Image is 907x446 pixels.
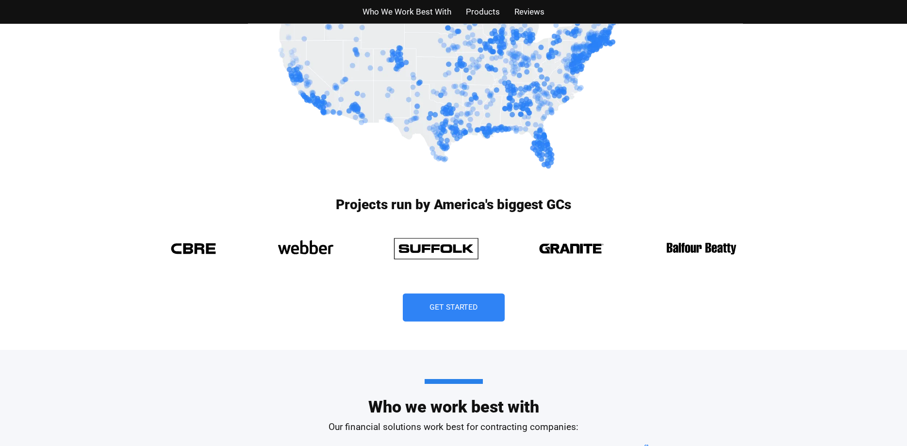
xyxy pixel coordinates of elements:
h2: Who we work best with [177,379,730,415]
a: Who We Work Best With [363,5,451,19]
a: Reviews [514,5,544,19]
h3: Projects run by America's biggest GCs [163,198,745,212]
a: Products [466,5,500,19]
span: Get Started [429,304,478,312]
a: Get Started [403,294,505,322]
p: Our financial solutions work best for contracting companies: [177,420,730,434]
